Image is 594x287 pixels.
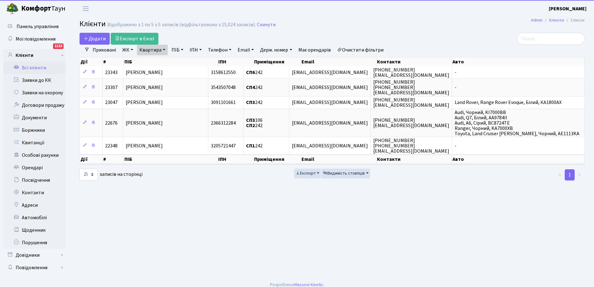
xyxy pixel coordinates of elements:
[3,261,65,274] a: Повідомлення
[292,142,368,149] span: [EMAIL_ADDRESS][DOMAIN_NAME]
[126,120,163,126] span: [PERSON_NAME]
[80,155,103,164] th: Дії
[3,62,65,74] a: Всі клієнти
[373,96,449,109] span: [PHONE_NUMBER] [EMAIL_ADDRESS][DOMAIN_NAME]
[137,45,168,55] a: Квартира
[3,33,65,45] a: Мої повідомлення1113
[126,99,163,106] span: [PERSON_NAME]
[3,124,65,136] a: Боржники
[294,169,321,178] button: Експорт
[105,69,118,76] span: 23343
[3,199,65,211] a: Адреси
[296,170,316,176] span: Експорт
[3,136,65,149] a: Квитанції
[254,57,301,66] th: Приміщення
[105,142,118,149] span: 22348
[3,74,65,87] a: Заявки до КК
[105,99,118,106] span: 23047
[455,109,579,137] span: Audi, Чорний, KI7000BB Audi, Q7, Білий, AA9784II Audi, A6, Сірий, BC8724TE Ranger, Чорний, KA7000...
[292,69,368,76] span: [EMAIL_ADDRESS][DOMAIN_NAME]
[292,120,368,126] span: [EMAIL_ADDRESS][DOMAIN_NAME]
[3,174,65,186] a: Посвідчення
[376,57,452,66] th: Контакти
[103,57,124,66] th: #
[169,45,186,55] a: ПІБ
[246,117,255,124] b: СП3
[292,99,368,106] span: [EMAIL_ADDRESS][DOMAIN_NAME]
[211,142,236,149] span: 3205721447
[90,45,118,55] a: Приховані
[455,69,456,76] span: -
[111,33,158,45] a: Експорт в Excel
[120,45,136,55] a: ЖК
[452,57,585,66] th: Авто
[3,186,65,199] a: Контакти
[258,45,294,55] a: Держ. номер
[246,69,263,76] span: 242
[78,3,94,14] button: Переключити навігацію
[3,224,65,236] a: Щоденник
[126,84,163,91] span: [PERSON_NAME]
[187,45,204,55] a: ІПН
[452,155,585,164] th: Авто
[21,3,51,13] b: Комфорт
[3,236,65,249] a: Порушення
[254,155,301,164] th: Приміщення
[3,87,65,99] a: Заявки на охорону
[218,57,254,66] th: ІПН
[246,142,263,149] span: 242
[80,169,142,181] label: записів на сторінці
[564,17,585,24] li: Список
[373,117,449,129] span: [PHONE_NUMBER] [EMAIL_ADDRESS][DOMAIN_NAME]
[126,69,163,76] span: [PERSON_NAME]
[296,45,333,55] a: Має орендарів
[235,45,256,55] a: Email
[3,249,65,261] a: Довідники
[3,149,65,161] a: Особові рахунки
[246,99,263,106] span: 242
[3,211,65,224] a: Автомобілі
[455,142,456,149] span: -
[321,169,370,178] button: Видимість стовпців
[211,84,236,91] span: 3543507048
[246,117,263,129] span: 106 242
[549,5,587,12] a: [PERSON_NAME]
[124,57,218,66] th: ПІБ
[522,14,594,27] nav: breadcrumb
[218,155,254,164] th: ІПН
[80,57,103,66] th: Дії
[124,155,218,164] th: ПІБ
[373,137,449,155] span: [PHONE_NUMBER] [PHONE_NUMBER] [EMAIL_ADDRESS][DOMAIN_NAME]
[3,99,65,111] a: Договори продажу
[205,45,234,55] a: Телефон
[335,45,386,55] a: Очистити фільтри
[373,67,449,79] span: [PHONE_NUMBER] [EMAIL_ADDRESS][DOMAIN_NAME]
[16,36,56,42] span: Мої повідомлення
[17,23,59,30] span: Панель управління
[376,155,452,164] th: Контакти
[107,22,256,28] div: Відображено з 1 по 5 з 5 записів (відфільтровано з 15,024 записів).
[126,142,163,149] span: [PERSON_NAME]
[80,169,98,181] select: записів на сторінці
[323,170,365,176] span: Видимість стовпців
[3,161,65,174] a: Орендарі
[531,17,543,23] a: Admin
[211,120,236,126] span: 2366312284
[3,49,65,62] a: Клієнти
[257,22,276,28] a: Скинути
[211,99,236,106] span: 3091101661
[211,69,236,76] span: 3158612550
[246,99,255,106] b: СП3
[246,122,255,129] b: СП2
[517,33,585,45] input: Пошук...
[565,169,575,181] a: 1
[373,79,449,96] span: [PHONE_NUMBER] [PHONE_NUMBER] [EMAIL_ADDRESS][DOMAIN_NAME]
[246,69,255,76] b: СП6
[6,2,19,15] img: logo.png
[53,43,64,49] div: 1113
[80,33,110,45] a: Додати
[3,111,65,124] a: Документи
[549,17,564,23] a: Клієнти
[105,120,118,126] span: 22676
